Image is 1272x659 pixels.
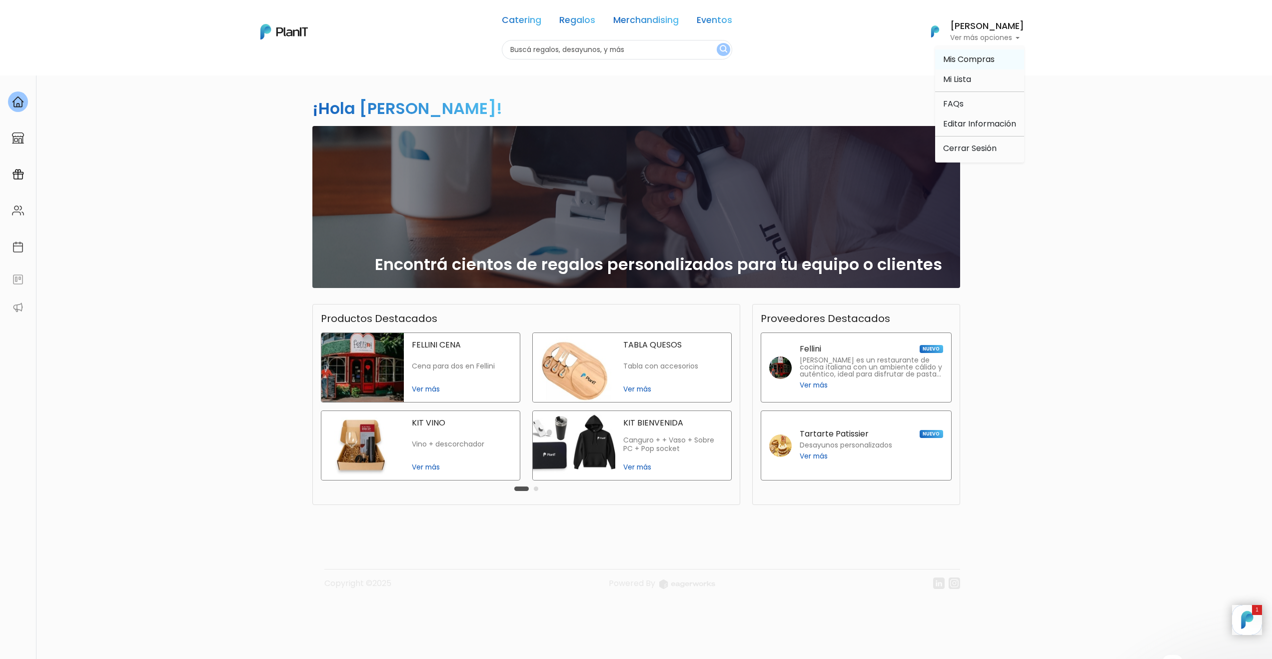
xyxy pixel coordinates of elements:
img: search_button-432b6d5273f82d61273b3651a40e1bd1b912527efae98b1b7a1b2c0702e16a8d.svg [720,45,727,54]
p: Copyright ©2025 [324,577,391,597]
a: Catering [502,16,541,28]
img: home-e721727adea9d79c4d83392d1f703f7f8bce08238fde08b1acbfd93340b81755.svg [12,96,24,108]
p: FELLINI CENA [412,341,512,349]
h2: ¡Hola [PERSON_NAME]! [312,97,502,119]
a: kit bienvenida KIT BIENVENIDA Canguro + + Vaso + Sobre PC + Pop socket Ver más [532,410,732,480]
p: Desayunos personalizados [800,442,892,449]
a: Powered By [609,577,715,597]
a: kit vino KIT VINO Vino + descorchador Ver más [321,410,520,480]
button: Carousel Page 2 [534,486,538,491]
div: PLAN IT Ya probaste PlanitGO? Vas a poder automatizarlas acciones de todo el año. Escribinos para... [26,70,176,133]
p: KIT VINO [412,419,512,427]
span: NUEVO [920,345,943,353]
span: Mi Lista [943,73,971,85]
p: [PERSON_NAME] es un restaurante de cocina italiana con un ambiente cálido y auténtico, ideal para... [800,357,943,378]
p: Canguro + + Vaso + Sobre PC + Pop socket [623,436,723,453]
a: Tartarte Patissier NUEVO Desayunos personalizados Ver más [761,410,952,480]
div: Carousel Pagination [512,482,541,494]
p: Vino + descorchador [412,440,512,448]
p: Tabla con accesorios [623,362,723,370]
img: linkedin-cc7d2dbb1a16aff8e18f147ffe980d30ddd5d9e01409788280e63c91fc390ff4.svg [933,577,945,589]
img: calendar-87d922413cdce8b2cf7b7f5f62616a5cf9e4887200fb71536465627b3292af00.svg [12,241,24,253]
span: NUEVO [920,430,943,438]
a: Mi Lista [935,69,1024,89]
p: KIT BIENVENIDA [623,419,723,427]
span: Ver más [412,384,512,394]
i: insert_emoticon [152,150,170,162]
input: Buscá regalos, desayunos, y más [502,40,732,59]
img: tartarte patissier [769,434,792,457]
img: fellini [769,356,792,379]
img: logo_eagerworks-044938b0bf012b96b195e05891a56339191180c2d98ce7df62ca656130a436fa.svg [659,579,715,589]
img: PlanIt Logo [260,24,308,39]
a: fellini cena FELLINI CENA Cena para dos en Fellini Ver más [321,332,520,402]
a: Eventos [697,16,732,28]
h3: Proveedores Destacados [761,312,890,324]
img: user_04fe99587a33b9844688ac17b531be2b.png [80,60,100,80]
a: Mis Compras [935,49,1024,69]
span: Ver más [623,384,723,394]
iframe: trengo-widget-badge [1252,605,1262,615]
span: Mis Compras [943,53,995,65]
img: marketplace-4ceaa7011d94191e9ded77b95e3339b90024bf715f7c57f8cf31f2d8c509eaba.svg [12,132,24,144]
button: Carousel Page 1 (Current Slide) [514,486,529,491]
img: tabla quesos [533,333,615,402]
p: Tartarte Patissier [800,430,869,438]
span: Ver más [800,451,828,461]
p: Fellini [800,345,821,353]
a: tabla quesos TABLA QUESOS Tabla con accesorios Ver más [532,332,732,402]
img: people-662611757002400ad9ed0e3c099ab2801c6687ba6c219adb57efc949bc21e19d.svg [12,204,24,216]
img: user_d58e13f531133c46cb30575f4d864daf.jpeg [90,50,110,70]
img: kit vino [321,411,404,480]
span: translation missing: es.layouts.footer.powered_by [609,577,655,589]
button: PlanIt Logo [PERSON_NAME] Ver más opciones [918,18,1024,44]
a: Fellini NUEVO [PERSON_NAME] es un restaurante de cocina italiana con un ambiente cálido y auténti... [761,332,952,402]
a: Regalos [559,16,595,28]
div: J [26,60,176,80]
span: Ver más [623,462,723,472]
img: PlanIt Logo [924,20,946,42]
img: kit bienvenida [533,411,615,480]
p: Cena para dos en Fellini [412,362,512,370]
img: feedback-78b5a0c8f98aac82b08bfc38622c3050aee476f2c9584af64705fc4e61158814.svg [12,273,24,285]
span: Ver más [412,462,512,472]
img: campaigns-02234683943229c281be62815700db0a1741e53638e28bf9629b52c665b00959.svg [12,168,24,180]
a: Editar Información [935,114,1024,134]
img: fellini cena [321,333,404,402]
span: Ver más [800,380,828,390]
p: Ver más opciones [950,34,1024,41]
p: Ya probaste PlanitGO? Vas a poder automatizarlas acciones de todo el año. Escribinos para saber más! [35,92,167,125]
a: Merchandising [613,16,679,28]
h3: Productos Destacados [321,312,437,324]
p: TABLA QUESOS [623,341,723,349]
a: Cerrar Sesión [935,138,1024,158]
h2: Encontrá cientos de regalos personalizados para tu equipo o clientes [375,255,942,274]
i: keyboard_arrow_down [155,76,170,91]
a: FAQs [935,94,1024,114]
i: send [170,150,190,162]
span: J [100,60,120,80]
img: partners-52edf745621dab592f3b2c58e3bca9d71375a7ef29c3b500c9f145b62cc070d4.svg [12,301,24,313]
strong: PLAN IT [35,81,64,89]
img: instagram-7ba2a2629254302ec2a9470e65da5de918c9f3c9a63008f8abed3140a32961bf.svg [949,577,960,589]
h6: [PERSON_NAME] [950,22,1024,31]
span: ¡Escríbenos! [52,152,152,162]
